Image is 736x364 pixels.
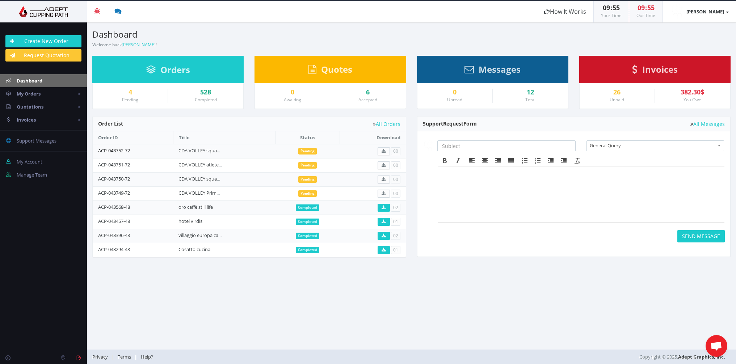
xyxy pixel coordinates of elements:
[296,204,319,211] span: Completed
[92,42,157,48] small: Welcome back !
[491,156,504,165] div: Align right
[5,6,81,17] img: Adept Graphics
[298,190,317,197] span: Pending
[321,63,352,75] span: Quotes
[5,35,81,47] a: Create New Order
[98,218,130,224] a: ACP-043457-48
[438,156,451,165] div: Bold
[613,3,620,12] span: 55
[298,162,317,169] span: Pending
[17,117,36,123] span: Invoices
[298,176,317,183] span: Pending
[98,161,130,168] a: ACP-043751-72
[122,97,138,103] small: Pending
[178,204,213,210] a: oro caffè still life
[173,89,238,96] a: 528
[464,68,521,74] a: Messages
[638,3,645,12] span: 09
[17,172,47,178] span: Manage Team
[98,147,130,154] a: ACP-043752-72
[610,97,624,103] small: Unpaid
[660,89,725,96] div: 382.30$
[308,68,352,74] a: Quotes
[298,148,317,155] span: Pending
[518,156,531,165] div: Bullet list
[670,4,685,19] img: timthumb.php
[686,8,724,15] strong: [PERSON_NAME]
[178,190,233,196] a: CDA VOLLEY Primo Piano
[465,156,478,165] div: Align left
[98,190,130,196] a: ACP-043749-72
[677,230,725,242] button: SEND MESSAGE
[639,353,725,360] span: Copyright © 2025,
[276,131,340,144] th: Status
[544,156,557,165] div: Decrease indent
[358,97,377,103] small: Accepted
[504,156,517,165] div: Justify
[601,12,622,18] small: Your Time
[93,131,173,144] th: Order ID
[423,89,487,96] a: 0
[98,120,123,127] span: Order List
[632,68,678,74] a: Invoices
[178,246,210,253] a: Cosatto cucina
[438,166,724,222] iframe: Rich Text Area. Press ALT-F9 for menu. Press ALT-F10 for toolbar. Press ALT-0 for help
[296,247,319,253] span: Completed
[663,1,736,22] a: [PERSON_NAME]
[706,335,727,357] a: Aprire la chat
[690,121,725,127] a: All Messages
[92,354,112,360] a: Privacy
[645,3,647,12] span: :
[585,89,649,96] a: 26
[98,232,130,238] a: ACP-043396-48
[684,97,701,103] small: You Owe
[178,147,248,154] a: CDA VOLLEY squadra staff e soci
[160,64,190,76] span: Orders
[603,3,610,12] span: 09
[173,131,275,144] th: Title
[571,156,584,165] div: Clear formatting
[525,97,535,103] small: Total
[17,137,56,144] span: Support Messages
[17,158,42,165] span: My Account
[260,89,324,96] a: 0
[178,161,246,168] a: CDA VOLLEY atlete figura intera
[636,12,655,18] small: Our Time
[537,1,593,22] a: How It Works
[498,89,563,96] div: 12
[531,156,544,165] div: Numbered list
[178,232,233,238] a: villaggio europa camere 1
[17,77,42,84] span: Dashboard
[17,103,43,110] span: Quotations
[98,204,130,210] a: ACP-043568-48
[590,141,714,150] span: General Query
[137,354,157,360] a: Help?
[296,233,319,239] span: Completed
[373,121,400,127] a: All Orders
[437,140,576,151] input: Subject
[479,63,521,75] span: Messages
[98,89,162,96] a: 4
[647,3,655,12] span: 55
[296,219,319,225] span: Completed
[423,120,477,127] span: Support Form
[195,97,217,103] small: Completed
[114,354,135,360] a: Terms
[146,68,190,75] a: Orders
[336,89,400,96] div: 6
[178,175,248,182] a: CDA VOLLEY squadra staff e soci
[678,354,725,360] a: Adept Graphics, Inc.
[284,97,301,103] small: Awaiting
[122,42,156,48] a: [PERSON_NAME]
[610,3,613,12] span: :
[98,246,130,253] a: ACP-043294-48
[178,218,202,224] a: hotel virdis
[451,156,464,165] div: Italic
[17,90,41,97] span: My Orders
[340,131,406,144] th: Download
